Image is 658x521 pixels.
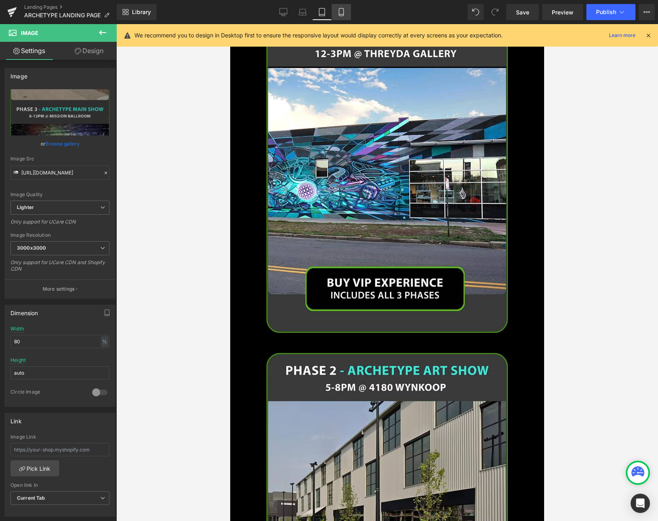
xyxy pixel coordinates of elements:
[24,4,117,10] a: Landing Pages
[10,389,84,397] div: Circle Image
[10,357,26,363] div: Height
[10,434,109,440] div: Image Link
[10,68,27,80] div: Image
[516,8,529,16] span: Save
[17,245,46,251] b: 3000x3000
[10,413,22,425] div: Link
[332,4,351,20] a: Mobile
[10,259,109,277] div: Only support for UCare CDN and Shopify CDN
[10,166,109,180] input: Link
[10,156,109,162] div: Image Src
[10,232,109,238] div: Image Resolution
[10,482,109,488] div: Open link In
[5,279,115,298] button: More settings
[10,335,109,348] input: auto
[10,139,109,148] div: or
[17,204,34,210] b: Lighter
[274,4,293,20] a: Desktop
[10,305,38,316] div: Dimension
[17,495,45,501] b: Current Tab
[606,31,639,40] a: Learn more
[542,4,583,20] a: Preview
[552,8,573,16] span: Preview
[45,137,80,151] a: Browse gallery
[312,4,332,20] a: Tablet
[468,4,484,20] button: Undo
[631,494,650,513] div: Open Intercom Messenger
[134,31,503,40] p: We recommend you to design in Desktop first to ensure the responsive layout would display correct...
[132,8,151,16] span: Library
[101,336,108,347] div: %
[10,366,109,379] input: auto
[596,9,616,15] span: Publish
[10,192,109,197] div: Image Quality
[60,42,118,60] a: Design
[10,219,109,230] div: Only support for UCare CDN
[21,30,38,36] span: Image
[10,326,24,332] div: Width
[24,12,101,18] span: ARCHETYPE LANDING PAGE
[10,443,109,456] input: https://your-shop.myshopify.com
[293,4,312,20] a: Laptop
[487,4,503,20] button: Redo
[117,4,157,20] a: New Library
[639,4,655,20] button: More
[43,285,75,293] p: More settings
[10,460,59,476] a: Pick Link
[586,4,635,20] button: Publish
